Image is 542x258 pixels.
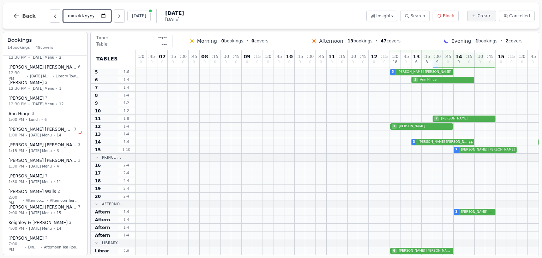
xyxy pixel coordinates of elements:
[25,117,28,122] span: •
[69,220,72,226] span: 2
[95,225,110,230] span: Aftern
[455,147,457,152] span: 7
[169,54,176,59] span: : 15
[30,73,51,78] span: [DATE] Menu
[246,60,248,64] span: 0
[519,54,525,59] span: : 30
[118,116,135,121] span: 1 - 8
[180,54,187,59] span: : 30
[5,217,86,234] button: Keighley & [PERSON_NAME]24:00 PM•[DATE] Menu•14
[95,194,101,199] span: 20
[95,100,98,106] span: 9
[8,173,44,179] span: [PERSON_NAME]
[275,54,282,59] span: : 45
[377,13,393,19] span: Insights
[222,54,229,59] span: : 30
[57,226,61,231] span: 14
[165,17,184,22] span: [DATE]
[396,70,452,75] span: [PERSON_NAME] [PERSON_NAME]
[466,54,472,59] span: : 15
[56,73,80,78] span: Library Tower 1
[78,64,80,70] span: 6
[531,60,534,64] span: 0
[114,9,125,23] button: Next day
[309,60,311,64] span: 0
[233,54,240,59] span: : 45
[57,210,61,216] span: 15
[5,124,86,141] button: [PERSON_NAME] [PERSON_NAME]31:00 PM•[DATE] Menu•14
[397,248,452,253] span: [PERSON_NAME] [PERSON_NAME]
[413,54,420,59] span: 13
[475,39,478,43] span: 1
[510,60,512,64] span: 0
[95,131,101,137] span: 13
[221,38,243,44] span: bookings
[410,13,425,19] span: Search
[423,54,430,59] span: : 15
[138,54,144,59] span: : 30
[341,60,343,64] span: 0
[59,55,61,60] span: 2
[25,133,28,138] span: •
[8,158,77,163] span: [PERSON_NAME] [PERSON_NAME]
[29,179,52,184] span: [DATE] Menu
[458,60,460,64] span: 9
[267,60,269,64] span: 0
[221,39,224,43] span: 0
[318,54,324,59] span: : 45
[25,226,28,231] span: •
[447,60,449,64] span: 0
[299,60,301,64] span: 0
[28,86,30,91] span: •
[36,45,53,51] span: 49 covers
[7,36,83,43] h3: Bookings
[434,116,439,121] span: 7
[29,164,52,169] span: [DATE] Menu
[41,117,43,122] span: •
[8,142,77,148] span: [PERSON_NAME] [PERSON_NAME]
[53,133,55,138] span: •
[224,60,227,64] span: 0
[95,217,110,223] span: Aftern
[348,38,373,44] span: bookings
[443,13,454,19] span: Block
[506,39,508,43] span: 2
[118,100,135,106] span: 1 - 2
[455,210,457,215] span: 2
[57,164,59,169] span: 4
[25,244,27,250] span: •
[8,132,24,138] span: 1:00 PM
[8,220,68,225] span: Keighley & [PERSON_NAME]
[53,179,55,184] span: •
[366,11,398,21] button: Insights
[118,233,135,238] span: 1 - 4
[417,140,468,145] span: [PERSON_NAME] [PERSON_NAME]
[31,55,54,60] span: [DATE] Menu
[96,55,118,62] span: Tables
[418,77,473,82] span: Ann Hinge
[171,60,174,64] span: 0
[102,201,124,207] span: Afterno...
[265,54,271,59] span: : 30
[349,54,356,59] span: : 30
[8,117,24,123] span: 1:00 PM
[402,54,409,59] span: : 45
[246,38,248,44] span: •
[8,95,44,101] span: [PERSON_NAME]
[50,198,80,203] span: Afternoon Tea Room 1
[445,54,451,59] span: : 45
[508,54,515,59] span: : 15
[351,60,354,64] span: 0
[95,233,110,238] span: Aftern
[5,155,86,172] button: [PERSON_NAME] [PERSON_NAME]21:30 PM•[DATE] Menu•4
[8,86,26,92] span: 12:30 PM
[118,194,135,199] span: 2 - 4
[95,147,101,153] span: 15
[45,173,48,179] span: 7
[400,11,429,21] button: Search
[57,148,59,153] span: 3
[118,108,135,113] span: 1 - 2
[277,60,279,64] span: 0
[46,198,48,203] span: •
[95,116,101,122] span: 11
